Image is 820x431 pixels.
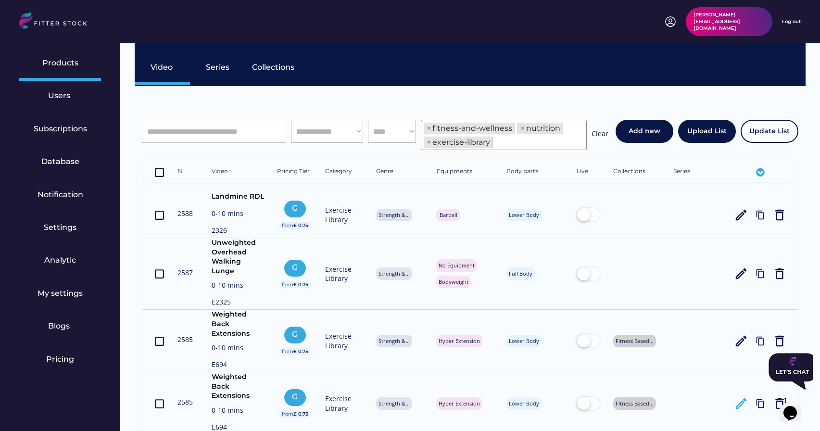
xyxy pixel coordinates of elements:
div: Clear [592,129,608,141]
div: from [282,348,293,355]
div: Hyper Extension [439,337,480,344]
span: × [427,125,431,132]
div: E694 [212,360,265,372]
img: LOGO.svg [19,12,95,32]
button: crop_din [153,208,165,222]
div: Barbell [439,211,458,218]
div: G [287,329,303,340]
div: 0-10 mins [212,280,265,292]
div: Strength &... [378,270,410,277]
iframe: chat widget [780,393,810,421]
div: 2587 [177,268,199,278]
div: Exercise Library [325,265,364,283]
div: £ 0.75 [293,348,308,355]
text: crop_din [153,335,165,347]
div: G [287,262,303,273]
text: crop_din [153,166,165,178]
button: crop_din [153,334,165,348]
button: edit [734,396,748,411]
iframe: chat widget [765,349,813,393]
div: Lower Body [509,211,539,218]
button: edit [734,334,748,348]
div: Analytic [44,255,76,266]
div: Video [212,167,265,177]
button: Add new [616,120,673,143]
div: 0-10 mins [212,343,265,355]
div: 0-10 mins [212,209,265,221]
button: edit [734,208,748,222]
div: 2326 [212,226,265,238]
img: profile-circle.svg [665,16,676,27]
div: Series [206,62,230,73]
div: Pricing [46,354,74,365]
div: 0-10 mins [212,406,265,418]
li: exercise-library [424,137,493,148]
span: × [520,125,525,132]
li: nutrition [517,123,563,134]
div: Collections [252,62,294,73]
div: Strength &... [378,337,410,344]
div: Weighted Back Extensions [212,372,265,401]
div: Strength &... [378,400,410,407]
div: Unweighted Overhead Walking Lunge [212,238,265,276]
div: [PERSON_NAME][EMAIL_ADDRESS][DOMAIN_NAME] [694,12,765,32]
div: Hyper Extension [439,400,480,407]
div: Series [673,167,721,177]
div: Full Body [509,270,532,277]
div: Weighted Back Extensions [212,310,265,338]
div: Subscriptions [34,124,87,134]
div: Body parts [506,167,564,177]
div: Genre [376,167,424,177]
div: Settings [44,222,76,233]
div: Exercise Library [325,331,364,350]
div: Strength &... [378,211,410,218]
div: Fitness Based... [616,337,654,344]
div: G [287,203,303,214]
div: 2585 [177,397,199,407]
div: from [282,281,293,288]
div: Video [151,62,175,73]
button: Update List [741,120,798,143]
div: Log out [782,18,801,25]
text: delete_outline [772,334,787,348]
div: N [177,167,199,177]
div: Pricing Tier [277,167,313,177]
button: crop_din [153,165,165,179]
div: Equipments [437,167,494,177]
img: Chat attention grabber [4,4,52,40]
div: from [282,222,293,229]
div: Database [41,156,79,167]
button: Upload List [678,120,736,143]
button: delete_outline [772,208,787,222]
div: Notification [38,190,83,200]
li: fitness-and-wellness [424,123,515,134]
div: Exercise Library [325,394,364,413]
div: Exercise Library [325,205,364,224]
div: from [282,411,293,418]
div: Blogs [48,321,72,331]
div: Users [48,90,72,101]
div: Category [325,167,364,177]
div: Lower Body [509,337,539,344]
text: crop_din [153,268,165,280]
div: Live [577,167,601,177]
div: Products [42,58,78,68]
div: £ 0.75 [293,281,308,288]
div: Collections [613,167,661,177]
span: × [427,139,431,146]
div: £ 0.75 [293,222,308,229]
div: Landmine RDL [212,192,265,204]
text: edit [734,266,748,281]
div: Lower Body [509,400,539,407]
div: 2585 [177,335,199,344]
button: crop_din [153,396,165,411]
text: crop_din [153,397,165,409]
button: delete_outline [772,266,787,281]
div: Fitness Based... [616,400,654,407]
div: My settings [38,288,83,299]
